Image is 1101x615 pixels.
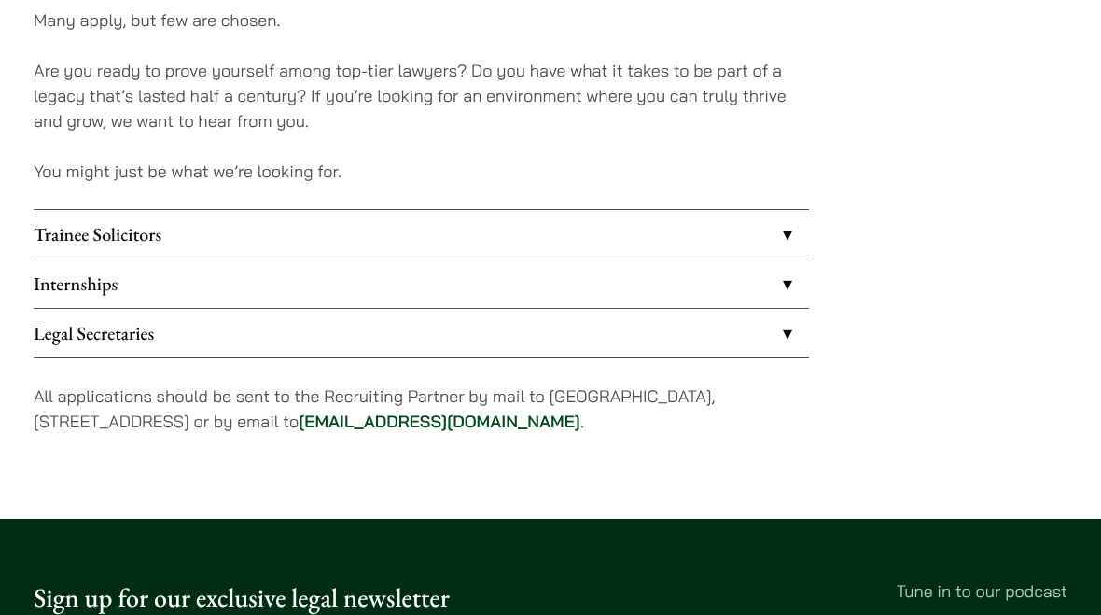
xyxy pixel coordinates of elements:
[34,259,809,308] a: Internships
[34,7,809,33] p: Many apply, but few are chosen.
[34,309,809,357] a: Legal Secretaries
[565,579,1067,604] p: Tune in to our podcast
[34,58,809,133] p: Are you ready to prove yourself among top-tier lawyers? Do you have what it takes to be part of a...
[34,384,809,434] p: All applications should be sent to the Recruiting Partner by mail to [GEOGRAPHIC_DATA], [STREET_A...
[34,210,809,259] a: Trainee Solicitors
[299,411,580,432] a: [EMAIL_ADDRESS][DOMAIN_NAME]
[34,159,809,184] p: You might just be what we’re looking for.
